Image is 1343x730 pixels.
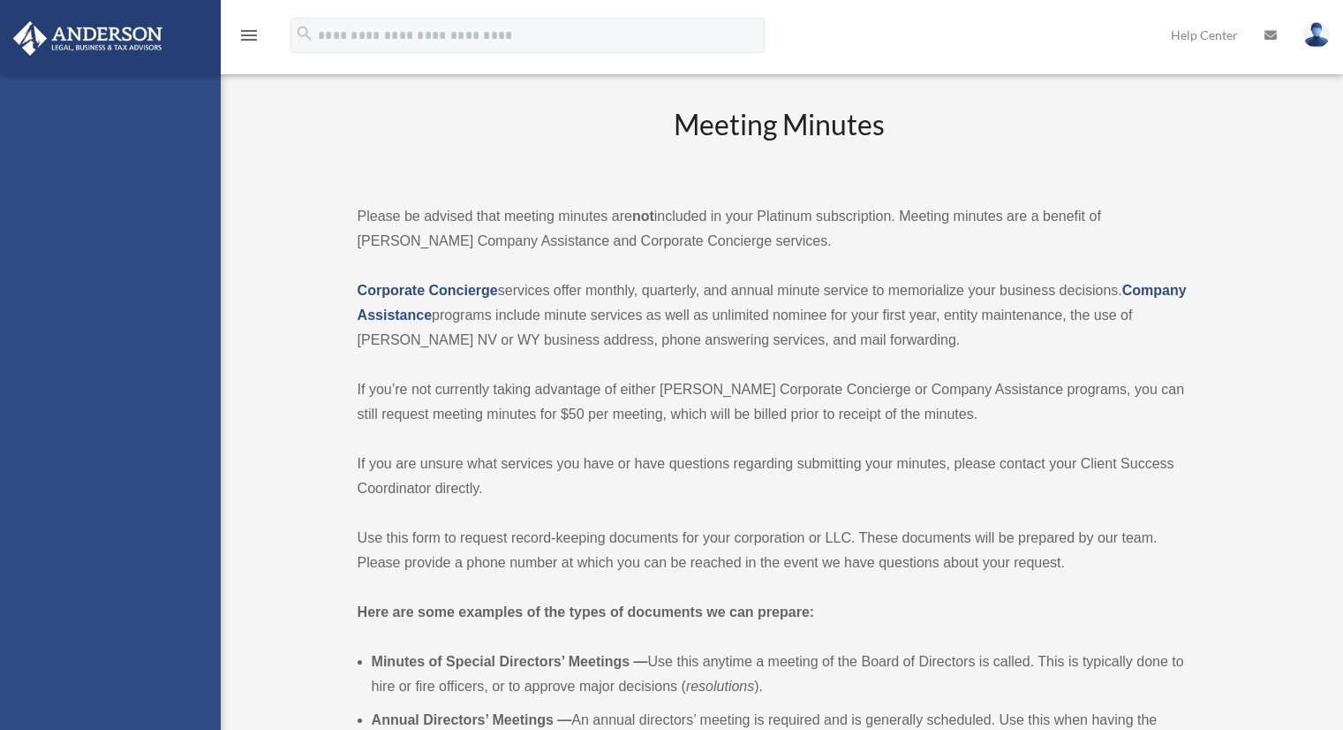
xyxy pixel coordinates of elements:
b: Minutes of Special Directors’ Meetings — [372,654,648,669]
i: search [295,24,314,43]
b: Annual Directors’ Meetings — [372,712,572,727]
a: Company Assistance [358,283,1187,323]
strong: Here are some examples of the types of documents we can prepare: [358,605,815,620]
p: If you’re not currently taking advantage of either [PERSON_NAME] Corporate Concierge or Company A... [358,377,1203,427]
strong: not [632,209,654,224]
p: If you are unsure what services you have or have questions regarding submitting your minutes, ple... [358,452,1203,501]
p: services offer monthly, quarterly, and annual minute service to memorialize your business decisio... [358,278,1203,353]
p: Use this form to request record-keeping documents for your corporation or LLC. These documents wi... [358,526,1203,575]
img: Anderson Advisors Platinum Portal [8,21,168,56]
p: Please be advised that meeting minutes are included in your Platinum subscription. Meeting minute... [358,204,1203,254]
em: resolutions [686,679,754,694]
a: Corporate Concierge [358,283,498,298]
li: Use this anytime a meeting of the Board of Directors is called. This is typically done to hire or... [372,650,1203,699]
i: menu [238,25,260,46]
h2: Meeting Minutes [358,105,1203,179]
img: User Pic [1303,22,1330,48]
a: menu [238,31,260,46]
